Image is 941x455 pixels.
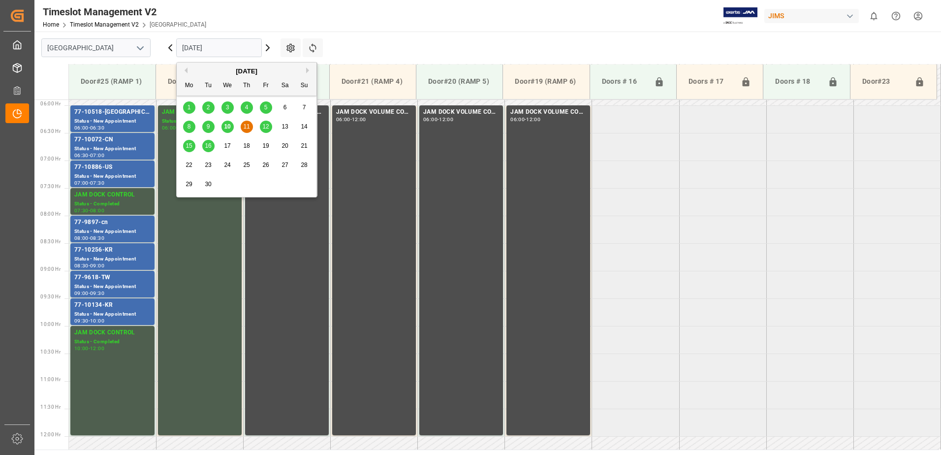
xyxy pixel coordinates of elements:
div: Choose Wednesday, September 3rd, 2025 [221,101,234,114]
span: 12:00 Hr [40,432,61,437]
span: 08:00 Hr [40,211,61,217]
div: Choose Wednesday, September 24th, 2025 [221,159,234,171]
div: 10:00 [74,346,89,351]
div: Choose Sunday, September 21st, 2025 [298,140,311,152]
div: 08:00 [74,236,89,240]
div: Choose Thursday, September 18th, 2025 [241,140,253,152]
span: 8 [188,123,191,130]
div: - [89,263,90,268]
div: - [89,236,90,240]
div: 07:00 [90,153,104,158]
a: Timeslot Management V2 [70,21,139,28]
div: Sa [279,80,291,92]
div: - [89,126,90,130]
div: 06:00 [162,126,176,130]
div: Choose Sunday, September 14th, 2025 [298,121,311,133]
span: 7 [303,104,306,111]
span: 2 [207,104,210,111]
span: 11:00 Hr [40,377,61,382]
div: - [89,181,90,185]
div: Choose Monday, September 1st, 2025 [183,101,195,114]
div: 06:00 [423,117,438,122]
div: Door#24 (RAMP 2) [164,72,234,91]
div: Choose Sunday, September 28th, 2025 [298,159,311,171]
span: 27 [282,162,288,168]
div: - [89,153,90,158]
span: 6 [283,104,287,111]
span: 09:30 Hr [40,294,61,299]
button: JIMS [764,6,863,25]
span: 22 [186,162,192,168]
div: Choose Thursday, September 25th, 2025 [241,159,253,171]
span: 09:00 Hr [40,266,61,272]
div: 08:30 [90,236,104,240]
div: JAM DOCK CONTROL [74,328,151,338]
div: - [89,208,90,213]
div: Door#20 (RAMP 5) [424,72,495,91]
div: Choose Monday, September 29th, 2025 [183,178,195,191]
input: Type to search/select [41,38,151,57]
div: 12:00 [526,117,540,122]
div: Th [241,80,253,92]
div: Status - New Appointment [74,172,151,181]
div: 06:30 [74,153,89,158]
span: 5 [264,104,268,111]
div: Choose Saturday, September 27th, 2025 [279,159,291,171]
div: Status - New Appointment [74,227,151,236]
div: Choose Monday, September 22nd, 2025 [183,159,195,171]
div: Choose Thursday, September 4th, 2025 [241,101,253,114]
div: 08:30 [74,263,89,268]
div: Status - New Appointment [74,255,151,263]
div: Choose Saturday, September 13th, 2025 [279,121,291,133]
div: Choose Friday, September 19th, 2025 [260,140,272,152]
div: Door#23 [858,72,910,91]
span: 30 [205,181,211,188]
div: Choose Tuesday, September 30th, 2025 [202,178,215,191]
div: 77-9897-cn [74,218,151,227]
div: 77-10134-KR [74,300,151,310]
div: 12:00 [90,346,104,351]
div: 09:00 [74,291,89,295]
span: 15 [186,142,192,149]
div: Choose Tuesday, September 23rd, 2025 [202,159,215,171]
div: Status - New Appointment [74,283,151,291]
div: Choose Saturday, September 6th, 2025 [279,101,291,114]
div: JAM DOCK VOLUME CONTROL [510,107,586,117]
div: Choose Monday, September 8th, 2025 [183,121,195,133]
div: 77-9618-TW [74,273,151,283]
div: JAM DOCK CONTROL [74,190,151,200]
span: 29 [186,181,192,188]
div: Choose Friday, September 26th, 2025 [260,159,272,171]
div: Door#25 (RAMP 1) [77,72,148,91]
a: Home [43,21,59,28]
span: 17 [224,142,230,149]
input: DD.MM.YYYY [176,38,262,57]
div: Door#19 (RAMP 6) [511,72,581,91]
div: 77-10518-[GEOGRAPHIC_DATA] [74,107,151,117]
span: 21 [301,142,307,149]
div: Timeslot Management V2 [43,4,206,19]
div: 06:00 [510,117,525,122]
span: 10:00 Hr [40,322,61,327]
div: We [221,80,234,92]
div: Su [298,80,311,92]
div: 07:00 [74,181,89,185]
div: Status - Completed [74,200,151,208]
div: Doors # 16 [598,72,650,91]
button: Previous Month [182,67,188,73]
span: 24 [224,162,230,168]
div: Choose Tuesday, September 9th, 2025 [202,121,215,133]
span: 18 [243,142,250,149]
div: - [89,319,90,323]
div: Mo [183,80,195,92]
span: 16 [205,142,211,149]
button: Help Center [885,5,907,27]
div: 12:00 [439,117,453,122]
span: 12 [262,123,269,130]
span: 14 [301,123,307,130]
div: Status - Completed [162,117,238,126]
span: 9 [207,123,210,130]
div: Choose Saturday, September 20th, 2025 [279,140,291,152]
span: 08:30 Hr [40,239,61,244]
div: Choose Thursday, September 11th, 2025 [241,121,253,133]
